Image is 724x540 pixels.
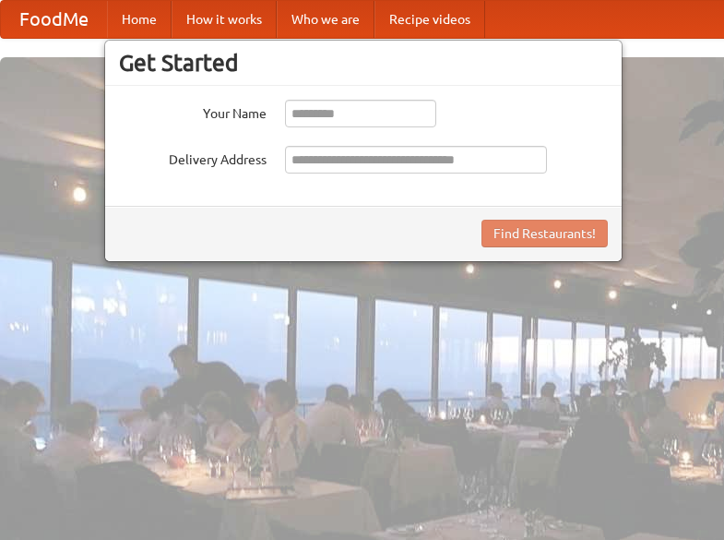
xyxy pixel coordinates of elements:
[374,1,485,38] a: Recipe videos
[481,220,608,247] button: Find Restaurants!
[119,100,267,123] label: Your Name
[1,1,107,38] a: FoodMe
[172,1,277,38] a: How it works
[119,146,267,169] label: Delivery Address
[277,1,374,38] a: Who we are
[107,1,172,38] a: Home
[119,49,608,77] h3: Get Started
